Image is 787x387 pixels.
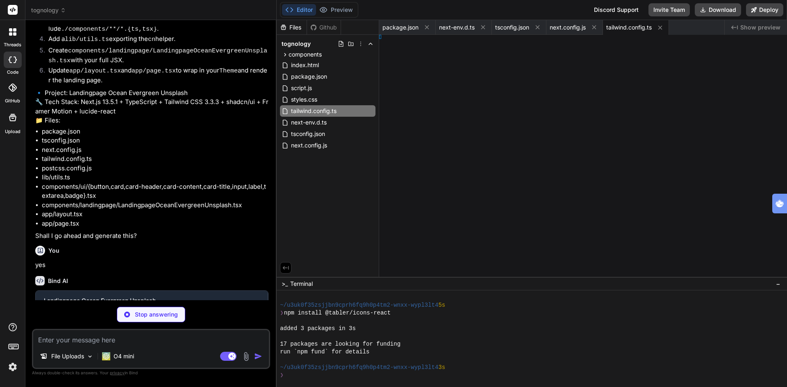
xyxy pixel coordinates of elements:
[254,352,262,360] img: icon
[648,3,690,16] button: Invite Team
[114,352,134,360] p: O4 mini
[774,277,782,290] button: −
[42,46,268,66] li: Create with your full JSX.
[35,231,268,241] p: Shall I go ahead and generate this?
[132,68,176,75] code: app/page.tsx
[746,3,783,16] button: Deploy
[61,26,157,33] code: ./components/**/*.{ts,tsx}
[42,219,268,229] li: app/page.tsx
[42,182,268,201] li: components/ui/{button,card,card-header,card-content,card-title,input,label,textarea,badge}.tsx
[290,140,328,150] span: next.config.js
[36,291,268,318] button: Landingpage Ocean Evergreen UnsplashClick to open Workbench
[280,340,400,348] span: 17 packages are looking for funding
[282,4,316,16] button: Editor
[290,280,313,288] span: Terminal
[51,352,84,360] p: File Uploads
[48,247,59,255] h6: You
[282,280,288,288] span: >_
[5,97,20,104] label: GitHub
[32,369,270,377] p: Always double-check its answers. Your in Bind
[42,127,268,136] li: package.json
[316,4,356,16] button: Preview
[290,106,337,116] span: tailwind.config.ts
[280,309,284,317] span: ❯
[48,277,68,285] h6: Bind AI
[282,40,311,48] span: tognology
[86,353,93,360] img: Pick Models
[776,280,780,288] span: −
[42,145,268,155] li: next.config.js
[495,23,529,32] span: tsconfig.json
[135,310,178,319] p: Stop answering
[4,41,21,48] label: threads
[280,301,438,309] span: ~/u3uk0f35zsjjbn9cprh6fq9h0p4tm2-wnxx-wypl3lt4
[439,23,475,32] span: next-env.d.ts
[280,348,369,356] span: run `npm fund` for details
[290,118,328,127] span: next-env.d.ts
[550,23,586,32] span: next.config.js
[110,370,125,375] span: privacy
[42,136,268,145] li: tsconfig.json
[31,6,66,14] span: tognology
[438,301,445,309] span: 5s
[382,23,419,32] span: package.json
[35,88,268,125] p: 🔹 Project: Landingpage Ocean Evergreen Unsplash 🔧 Tech Stack: Next.js 13.5.1 + TypeScript + Tailw...
[740,23,780,32] span: Show preview
[148,36,155,43] code: cn
[219,68,238,75] code: Theme
[695,3,741,16] button: Download
[284,309,391,317] span: npm install @tabler/icons-react
[290,83,313,93] span: script.js
[44,296,259,305] div: Landingpage Ocean Evergreen Unsplash
[42,164,268,173] li: postcss.config.js
[606,23,652,32] span: tailwind.config.ts
[280,325,356,333] span: added 3 packages in 3s
[280,371,284,379] span: ❯
[280,364,438,371] span: ~/u3uk0f35zsjjbn9cprh6fq9h0p4tm2-wnxx-wypl3lt4
[290,95,318,104] span: styles.css
[290,60,320,70] span: index.html
[438,364,445,371] span: 3s
[48,48,267,65] code: components/landingpage/LandingpageOceanEvergreenUnsplash.tsx
[35,260,268,270] p: yes
[42,201,268,210] li: components/landingpage/LandingpageOceanEvergreenUnsplash.tsx
[290,72,328,81] span: package.json
[42,173,268,182] li: lib/utils.ts
[5,128,20,135] label: Upload
[102,352,110,360] img: O4 mini
[589,3,644,16] div: Discord Support
[65,36,109,43] code: lib/utils.ts
[42,34,268,46] li: Add a exporting the helper.
[307,23,341,32] div: Github
[289,50,322,59] span: components
[42,154,268,164] li: tailwind.config.ts
[290,129,326,139] span: tsconfig.json
[241,352,251,361] img: attachment
[7,69,18,76] label: code
[42,66,268,85] li: Update and to wrap in your and render the landing page.
[69,68,121,75] code: app/layout.tsx
[42,210,268,219] li: app/layout.tsx
[277,23,307,32] div: Files
[6,360,20,374] img: settings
